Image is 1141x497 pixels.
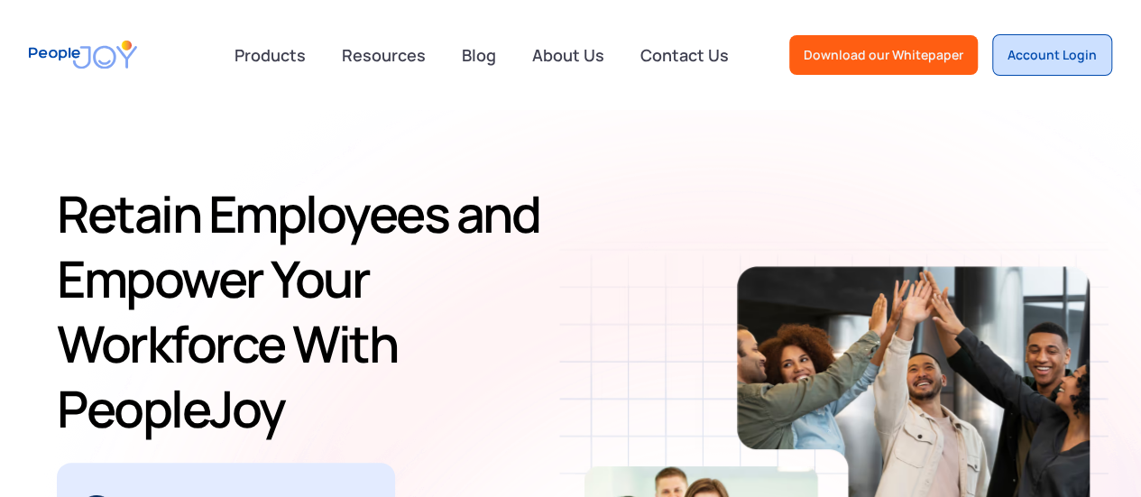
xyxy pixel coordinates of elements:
[224,37,317,73] div: Products
[29,29,137,80] a: home
[804,46,963,64] div: Download our Whitepaper
[789,35,978,75] a: Download our Whitepaper
[630,35,740,75] a: Contact Us
[451,35,507,75] a: Blog
[1008,46,1097,64] div: Account Login
[57,181,584,441] h1: Retain Employees and Empower Your Workforce With PeopleJoy
[992,34,1112,76] a: Account Login
[521,35,615,75] a: About Us
[331,35,437,75] a: Resources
